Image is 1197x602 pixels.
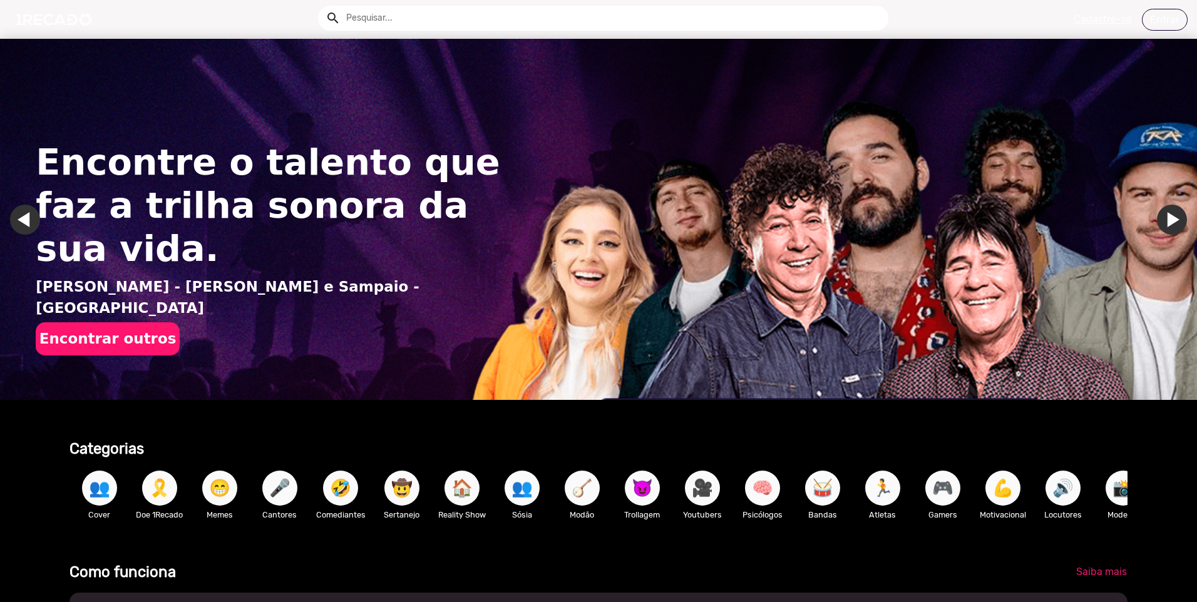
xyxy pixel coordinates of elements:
[1039,509,1087,521] p: Locutores
[256,509,304,521] p: Cantores
[992,471,1014,506] span: 💪
[985,471,1020,506] button: 💪
[572,471,593,506] span: 🪕
[451,471,473,506] span: 🏠
[865,471,900,506] button: 🏃
[1076,566,1127,578] span: Saiba mais
[142,471,177,506] button: 🎗️
[919,509,967,521] p: Gamers
[82,471,117,506] button: 👥
[925,471,960,506] button: 🎮
[136,509,183,521] p: Doe 1Recado
[979,509,1027,521] p: Motivacional
[391,471,413,506] span: 🤠
[1045,471,1081,506] button: 🔊
[1099,509,1147,521] p: Modelos
[558,509,606,521] p: Modão
[36,276,515,319] p: [PERSON_NAME] - [PERSON_NAME] e Sampaio - [GEOGRAPHIC_DATA]
[511,471,533,506] span: 👥
[69,563,176,581] b: Como funciona
[498,509,546,521] p: Sósia
[1157,205,1187,235] a: Ir para o próximo slide
[1052,471,1074,506] span: 🔊
[745,471,780,506] button: 🧠
[692,471,713,506] span: 🎥
[812,471,833,506] span: 🥁
[76,509,123,521] p: Cover
[805,471,840,506] button: 🥁
[209,471,230,506] span: 😁
[444,471,480,506] button: 🏠
[316,509,366,521] p: Comediantes
[752,471,773,506] span: 🧠
[378,509,426,521] p: Sertanejo
[1106,471,1141,506] button: 📸
[149,471,170,506] span: 🎗️
[269,471,290,506] span: 🎤
[69,440,144,457] b: Categorias
[685,471,720,506] button: 🎥
[859,509,907,521] p: Atletas
[321,6,343,28] button: Example home icon
[36,322,179,356] button: Encontrar outros
[196,509,244,521] p: Memes
[739,509,786,521] p: Psicólogos
[438,509,486,521] p: Reality Show
[625,471,660,506] button: 😈
[632,471,653,506] span: 😈
[679,509,726,521] p: Youtubers
[384,471,419,506] button: 🤠
[872,471,893,506] span: 🏃
[262,471,297,506] button: 🎤
[799,509,846,521] p: Bandas
[1074,13,1132,25] u: Cadastre-se
[932,471,953,506] span: 🎮
[1142,9,1188,31] a: Entrar
[505,471,540,506] button: 👥
[1112,471,1134,506] span: 📸
[330,471,351,506] span: 🤣
[36,141,515,270] h1: Encontre o talento que faz a trilha sonora da sua vida.
[619,509,666,521] p: Trollagem
[1066,561,1137,583] a: Saiba mais
[326,11,341,26] mat-icon: Example home icon
[337,6,888,31] input: Pesquisar...
[89,471,110,506] span: 👥
[323,471,358,506] button: 🤣
[10,205,40,235] a: Ir para o último slide
[565,471,600,506] button: 🪕
[202,471,237,506] button: 😁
